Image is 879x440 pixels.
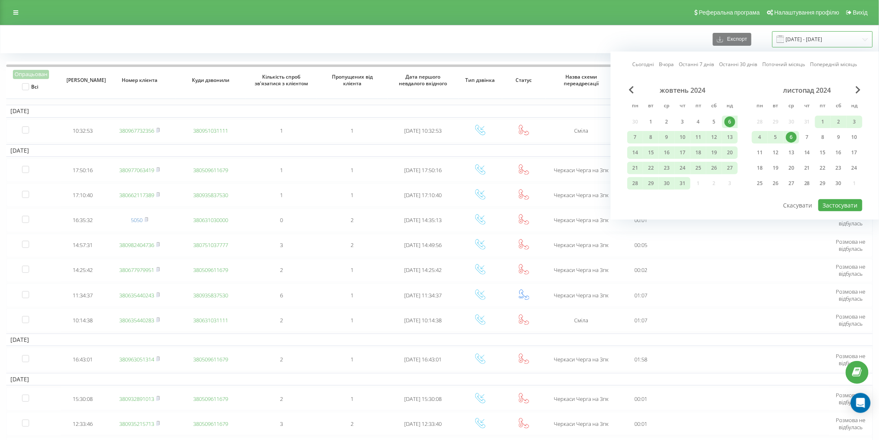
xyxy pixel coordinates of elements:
div: 16 [833,147,844,158]
button: Застосувати [818,199,862,211]
div: ср 20 лист 2024 р. [783,162,799,174]
div: 23 [833,163,844,173]
span: 2 [351,420,354,428]
div: пт 11 жовт 2024 р. [690,131,706,143]
div: вт 1 жовт 2024 р. [643,116,659,128]
div: 5 [709,116,719,127]
span: Реферальна програма [699,9,760,16]
span: [PERSON_NAME] [66,77,98,84]
div: 25 [693,163,704,173]
div: сб 5 жовт 2024 р. [706,116,722,128]
div: ср 23 жовт 2024 р. [659,162,675,174]
div: пн 14 жовт 2024 р. [627,146,643,159]
div: 15 [646,147,656,158]
abbr: середа [660,100,673,113]
td: Черкаси Черга на 3пк [546,208,617,232]
div: чт 14 лист 2024 р. [799,146,815,159]
div: пт 22 лист 2024 р. [815,162,831,174]
div: чт 24 жовт 2024 р. [675,162,690,174]
div: вт 12 лист 2024 р. [768,146,783,159]
td: 16:35:32 [61,208,104,232]
span: Розмова не відбулась [836,352,865,367]
span: Вихід [853,9,868,16]
span: 0 [280,216,283,224]
div: нд 3 лист 2024 р. [847,116,862,128]
span: Номер клієнта [112,77,168,84]
button: Експорт [713,33,751,46]
span: 3 [280,241,283,249]
abbr: понеділок [754,100,766,113]
span: 1 [351,191,354,199]
div: 20 [724,147,735,158]
td: Черкаси Черга на 3пк [546,348,617,371]
td: 00:02 [616,259,665,282]
span: 2 [280,395,283,403]
a: 380935215713 [119,420,154,428]
td: Черкаси Черга на 3пк [546,412,617,435]
span: 2 [280,266,283,274]
span: [DATE] 14:25:42 [405,266,442,274]
div: 26 [709,163,719,173]
div: вт 29 жовт 2024 р. [643,177,659,190]
div: вт 15 жовт 2024 р. [643,146,659,159]
a: Останні 30 днів [719,60,758,68]
span: Експорт [723,36,747,42]
a: 380509611679 [193,356,228,363]
span: 6 [280,292,283,299]
div: ср 9 жовт 2024 р. [659,131,675,143]
td: 11:34:37 [61,284,104,307]
a: 380751037777 [193,241,228,249]
a: 380977063419 [119,166,154,174]
td: [DATE] [6,105,873,117]
div: 9 [661,132,672,143]
span: Пропущених від клієнта [324,74,380,87]
div: 28 [802,178,813,189]
div: нд 10 лист 2024 р. [847,131,862,143]
div: чт 31 жовт 2024 р. [675,177,690,190]
div: листопад 2024 [752,86,862,94]
span: [DATE] 17:10:40 [405,191,442,199]
div: вт 19 лист 2024 р. [768,162,783,174]
div: 8 [646,132,656,143]
div: сб 16 лист 2024 р. [831,146,847,159]
a: Сьогодні [633,60,654,68]
td: [DATE] [6,334,873,346]
div: нд 6 жовт 2024 р. [722,116,738,128]
a: 380635440243 [119,292,154,299]
abbr: п’ятниця [817,100,829,113]
div: сб 23 лист 2024 р. [831,162,847,174]
div: пн 25 лист 2024 р. [752,177,768,190]
div: 29 [646,178,656,189]
a: Останні 7 днів [679,60,714,68]
div: 1 [818,116,828,127]
abbr: вівторок [769,100,782,113]
a: 380963051314 [119,356,154,363]
span: Next Month [856,86,861,94]
span: [DATE] 16:43:01 [405,356,442,363]
div: 11 [754,147,765,158]
td: 10:32:53 [61,119,104,143]
td: Черкаси Черга на 3пк [546,284,617,307]
div: 10 [677,132,688,143]
div: 21 [630,163,641,173]
div: вт 22 жовт 2024 р. [643,162,659,174]
div: пт 8 лист 2024 р. [815,131,831,143]
a: 380677979951 [119,266,154,274]
div: пн 28 жовт 2024 р. [627,177,643,190]
div: 25 [754,178,765,189]
a: 380509611679 [193,420,228,428]
abbr: вівторок [645,100,657,113]
a: 5050 [131,216,142,224]
abbr: субота [832,100,845,113]
td: [DATE] [6,373,873,386]
div: ср 30 жовт 2024 р. [659,177,675,190]
div: ср 16 жовт 2024 р. [659,146,675,159]
div: 13 [786,147,797,158]
span: Previous Month [629,86,634,94]
a: 380662117389 [119,191,154,199]
td: 00:01 [616,387,665,410]
div: сб 9 лист 2024 р. [831,131,847,143]
div: 2 [661,116,672,127]
span: Назва схеми переадресації [553,74,609,87]
div: 28 [630,178,641,189]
